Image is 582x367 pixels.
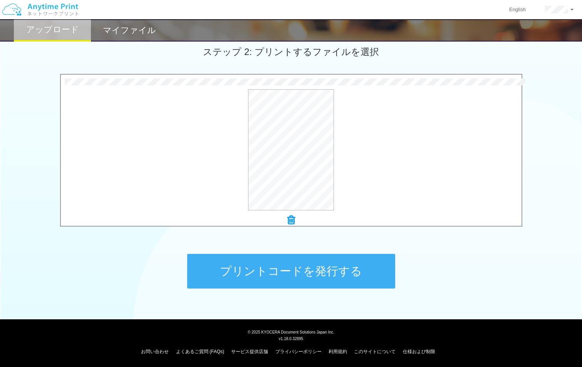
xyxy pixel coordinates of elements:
[26,25,79,34] h2: アップロード
[187,254,395,289] button: プリントコードを発行する
[203,47,379,57] span: ステップ 2: プリントするファイルを選択
[354,349,396,354] a: このサイトについて
[248,329,334,334] span: © 2025 KYOCERA Document Solutions Japan Inc.
[403,349,435,354] a: 仕様および制限
[103,26,156,35] h2: マイファイル
[176,349,224,354] a: よくあるご質問 (FAQs)
[329,349,347,354] a: 利用規約
[231,349,268,354] a: サービス提供店舗
[275,349,322,354] a: プライバシーポリシー
[141,349,169,354] a: お問い合わせ
[279,336,303,341] span: v1.18.0.32895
